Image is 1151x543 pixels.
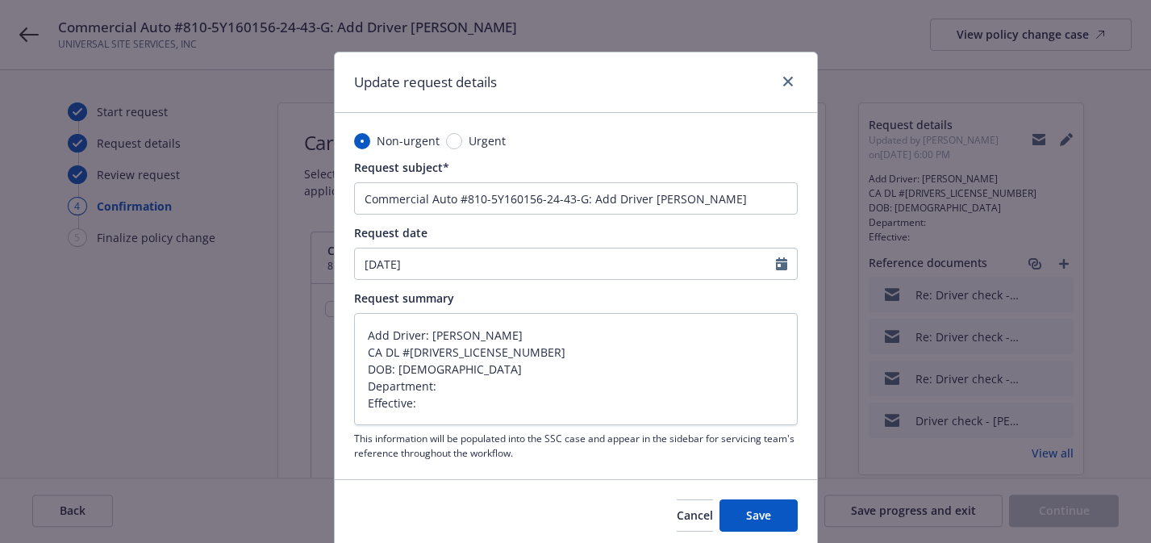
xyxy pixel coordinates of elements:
[446,133,462,149] input: Urgent
[354,160,449,175] span: Request subject*
[354,290,454,306] span: Request summary
[677,507,713,523] span: Cancel
[778,72,798,91] a: close
[354,133,370,149] input: Non-urgent
[746,507,771,523] span: Save
[469,132,506,149] span: Urgent
[377,132,440,149] span: Non-urgent
[354,313,798,425] textarea: Add Driver: [PERSON_NAME] CA DL #[DRIVERS_LICENSE_NUMBER] DOB: [DEMOGRAPHIC_DATA] Department: Eff...
[354,432,798,459] span: This information will be populated into the SSC case and appear in the sidebar for servicing team...
[354,72,497,93] h1: Update request details
[355,249,776,279] input: MM/DD/YYYY
[354,225,427,240] span: Request date
[677,499,713,532] button: Cancel
[719,499,798,532] button: Save
[354,182,798,215] input: The subject will appear in the summary list view for quick reference.
[776,257,787,270] svg: Calendar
